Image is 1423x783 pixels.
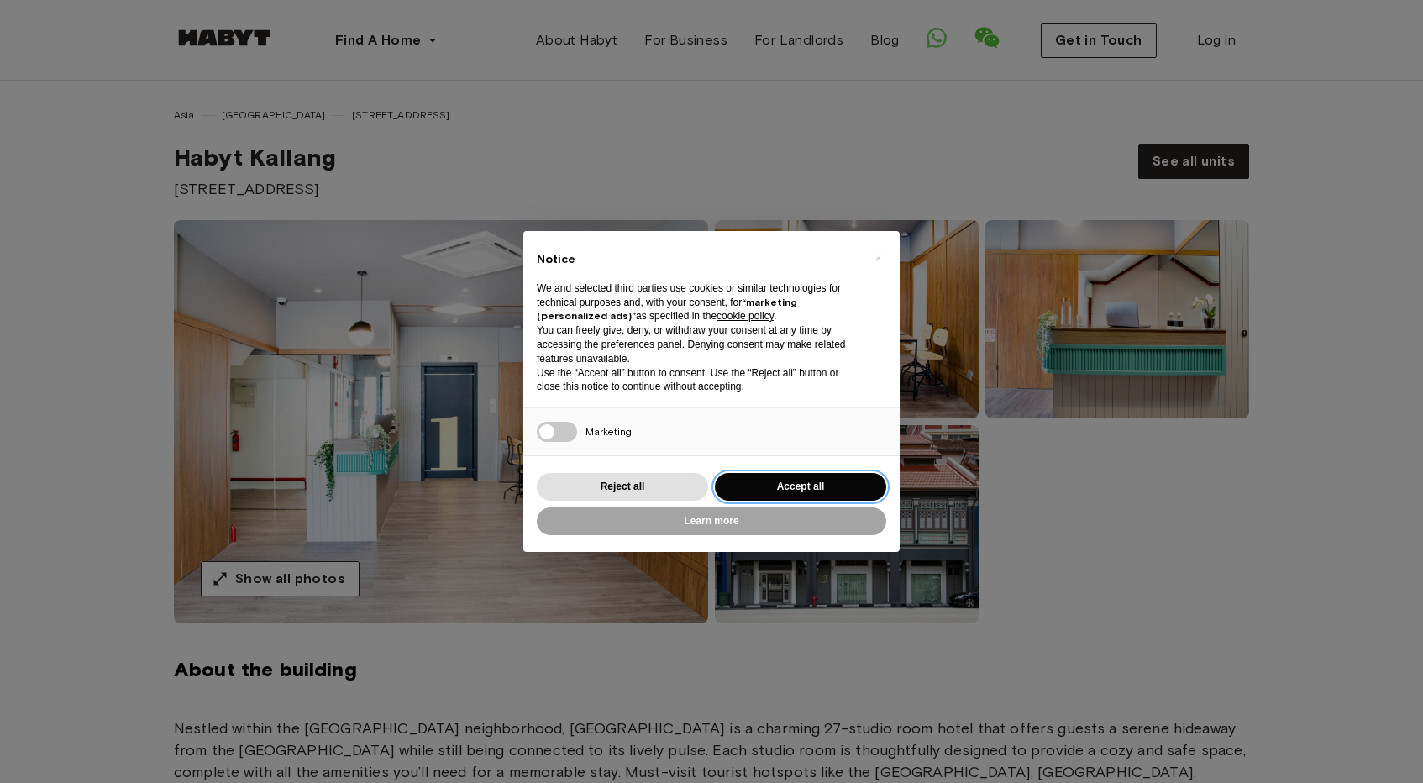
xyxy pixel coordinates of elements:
[717,310,774,322] a: cookie policy
[537,473,708,501] button: Reject all
[537,281,859,323] p: We and selected third parties use cookies or similar technologies for technical purposes and, wit...
[537,323,859,365] p: You can freely give, deny, or withdraw your consent at any time by accessing the preferences pane...
[875,248,881,268] span: ×
[537,507,886,535] button: Learn more
[715,473,886,501] button: Accept all
[537,251,859,268] h2: Notice
[585,425,632,438] span: Marketing
[537,296,797,323] strong: “marketing (personalized ads)”
[537,366,859,395] p: Use the “Accept all” button to consent. Use the “Reject all” button or close this notice to conti...
[864,244,891,271] button: Close this notice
